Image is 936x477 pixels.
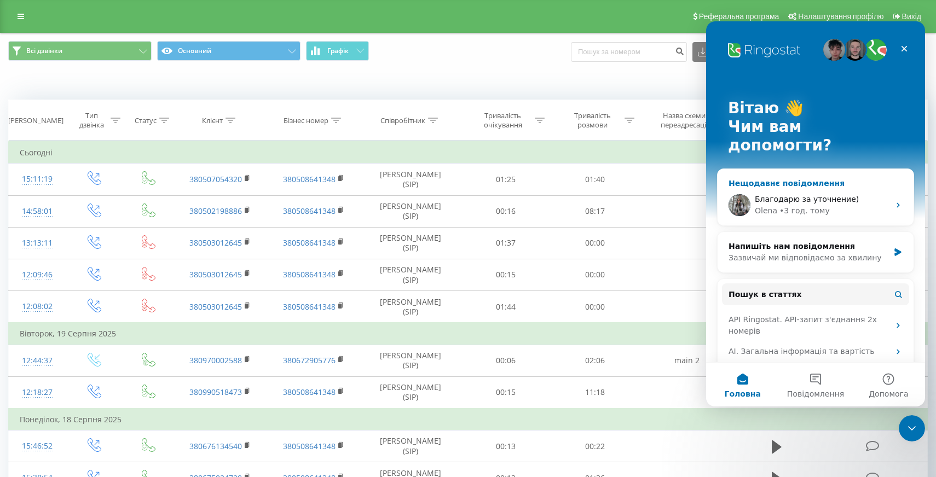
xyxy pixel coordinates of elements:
[283,387,336,397] a: 380508641348
[189,237,242,248] a: 380503012645
[20,264,55,286] div: 12:09:46
[360,345,461,376] td: [PERSON_NAME] (SIP)
[20,382,55,403] div: 12:18:27
[461,227,551,259] td: 01:37
[189,301,242,312] a: 380503012645
[283,174,336,184] a: 380508641348
[461,431,551,462] td: 00:13
[551,164,640,195] td: 01:40
[189,174,242,184] a: 380507054320
[473,111,532,130] div: Тривалість очікування
[189,441,242,451] a: 380676134540
[798,12,883,21] span: Налаштування профілю
[461,376,551,409] td: 00:15
[461,345,551,376] td: 00:06
[551,227,640,259] td: 00:00
[9,409,928,431] td: Понеділок, 18 Серпня 2025
[283,301,336,312] a: 380508641348
[20,232,55,254] div: 13:13:11
[655,111,713,130] div: Назва схеми переадресації
[461,195,551,227] td: 00:16
[360,195,461,227] td: [PERSON_NAME] (SIP)
[640,345,733,376] td: main 2
[551,259,640,290] td: 00:00
[20,201,55,222] div: 14:58:01
[20,168,55,190] div: 15:11:19
[283,237,336,248] a: 380508641348
[360,227,461,259] td: [PERSON_NAME] (SIP)
[360,376,461,409] td: [PERSON_NAME] (SIP)
[360,291,461,323] td: [PERSON_NAME] (SIP)
[551,376,640,409] td: 11:18
[76,111,108,130] div: Тип дзвінка
[360,259,461,290] td: [PERSON_NAME] (SIP)
[571,42,687,62] input: Пошук за номером
[380,116,425,125] div: Співробітник
[284,116,328,125] div: Бізнес номер
[461,259,551,290] td: 00:15
[189,206,242,216] a: 380502198886
[551,195,640,227] td: 08:17
[283,206,336,216] a: 380508641348
[135,116,157,125] div: Статус
[283,269,336,280] a: 380508641348
[360,431,461,462] td: [PERSON_NAME] (SIP)
[283,441,336,451] a: 380508641348
[202,116,223,125] div: Клієнт
[20,350,55,371] div: 12:44:37
[327,47,349,55] span: Графік
[189,355,242,365] a: 380970002588
[157,41,301,61] button: Основний
[563,111,622,130] div: Тривалість розмови
[699,12,779,21] span: Реферальна програма
[189,269,242,280] a: 380503012645
[8,41,152,61] button: Всі дзвінки
[20,296,55,317] div: 12:08:02
[551,291,640,323] td: 00:00
[692,42,752,62] button: Експорт
[360,164,461,195] td: [PERSON_NAME] (SIP)
[189,387,242,397] a: 380990518473
[20,435,55,457] div: 15:46:52
[8,116,63,125] div: [PERSON_NAME]
[902,12,921,21] span: Вихід
[26,46,62,55] span: Всі дзвінки
[551,345,640,376] td: 02:06
[461,291,551,323] td: 01:44
[283,355,336,365] a: 380672905776
[551,431,640,462] td: 00:22
[899,415,925,441] iframe: Intercom live chat
[9,142,928,164] td: Сьогодні
[306,41,369,61] button: Графік
[706,21,925,406] iframe: Intercom live chat
[461,164,551,195] td: 01:25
